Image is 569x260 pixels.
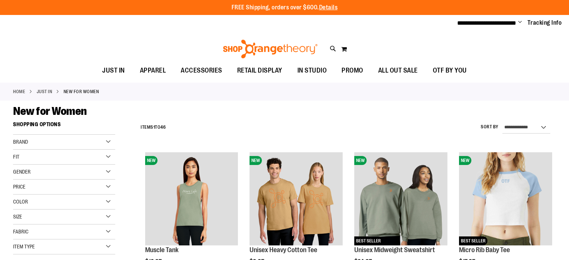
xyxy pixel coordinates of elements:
span: BEST SELLER [459,236,487,245]
img: Shop Orangetheory [222,40,319,58]
a: Unisex Heavy Cotton Tee [250,246,317,254]
a: Details [319,4,338,11]
span: Fabric [13,229,28,235]
span: IN STUDIO [297,62,327,79]
p: FREE Shipping, orders over $600. [232,3,338,12]
a: Muscle Tank [145,246,178,254]
a: Micro Rib Baby TeeNEWBEST SELLER [459,152,552,247]
a: Unisex Heavy Cotton TeeNEW [250,152,343,247]
label: Sort By [481,124,499,130]
span: ACCESSORIES [181,62,222,79]
a: Micro Rib Baby Tee [459,246,510,254]
a: JUST IN [37,88,52,95]
a: Home [13,88,25,95]
span: BEST SELLER [354,236,383,245]
span: NEW [459,156,471,165]
span: OTF BY YOU [433,62,467,79]
span: JUST IN [102,62,125,79]
button: Account menu [518,19,522,27]
span: Fit [13,154,19,160]
span: Color [13,199,28,205]
strong: New for Women [64,88,99,95]
span: Price [13,184,25,190]
span: NEW [354,156,367,165]
span: 1 [153,125,155,130]
a: Unisex Midweight SweatshirtNEWBEST SELLER [354,152,447,247]
h2: Items to [141,122,166,133]
span: Item Type [13,244,35,250]
span: PROMO [342,62,363,79]
a: Muscle TankNEW [145,152,238,247]
span: Gender [13,169,31,175]
a: Unisex Midweight Sweatshirt [354,246,435,254]
a: Tracking Info [527,19,562,27]
img: Muscle Tank [145,152,238,245]
img: Unisex Heavy Cotton Tee [250,152,343,245]
span: NEW [250,156,262,165]
span: NEW [145,156,157,165]
span: Brand [13,139,28,145]
img: Micro Rib Baby Tee [459,152,552,245]
span: RETAIL DISPLAY [237,62,282,79]
span: 46 [160,125,166,130]
strong: Shopping Options [13,118,115,135]
span: Size [13,214,22,220]
span: ALL OUT SALE [378,62,418,79]
img: Unisex Midweight Sweatshirt [354,152,447,245]
span: New for Women [13,105,87,117]
span: APPAREL [140,62,166,79]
